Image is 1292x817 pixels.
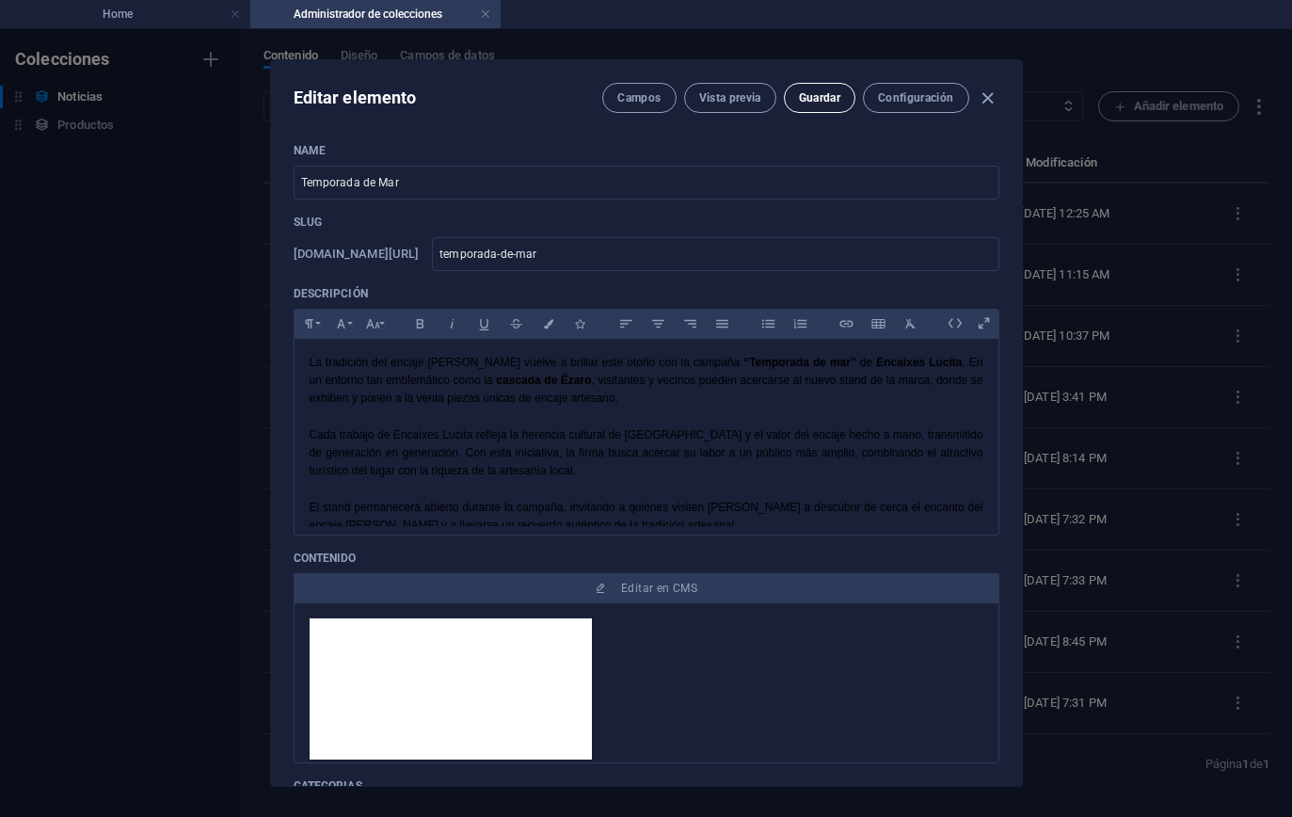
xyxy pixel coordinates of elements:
button: Align Left [612,312,642,336]
p: Contenido [294,551,999,566]
button: Editar en CMS [294,573,999,603]
button: Underline (⌘U) [470,312,500,336]
button: Configuración [863,83,968,113]
span: Configuración [878,90,953,105]
button: Clear Formatting [896,312,926,336]
button: Align Justify [708,312,738,336]
h4: Administrador de colecciones [250,4,501,24]
p: Descripción [294,286,999,301]
button: Vista previa [684,83,776,113]
button: Strikethrough [502,312,532,336]
h6: [DOMAIN_NAME][URL] [294,243,420,265]
span: Editar en CMS [621,581,697,596]
span: Guardar [799,90,840,105]
i: Editar HTML [940,309,969,338]
button: Align Center [644,312,674,336]
p: La tradición del encaje [PERSON_NAME] vuelve a brillar este otoño con la campaña de . En un entor... [310,354,983,408]
strong: “Temporada de mar” [743,356,856,369]
button: Campos [602,83,676,113]
button: Bold (⌘B) [406,312,436,336]
button: Icons [566,312,596,336]
button: Align Right [676,312,706,336]
p: Cada trabajo de Encaixes Lucita refleja la herencia cultural de [GEOGRAPHIC_DATA] y el valor del ... [310,426,983,481]
button: Insert Link [832,312,862,336]
p: El stand permanecerá abierto durante la campaña, invitando a quienes visiten [PERSON_NAME] a desc... [310,499,983,535]
button: Ordered List [786,312,816,336]
button: Insert Table [864,312,894,336]
h2: Editar elemento [294,87,417,109]
button: Font Family [327,312,357,336]
i: Abrir como superposición [969,309,998,338]
button: Font Size [359,312,389,336]
button: Colors [534,312,564,336]
span: Campos [617,90,661,105]
button: Italic (⌘I) [438,312,468,336]
button: Guardar [784,83,855,113]
button: Paragraph Format [295,312,325,336]
p: Name [294,143,999,158]
strong: Encaixes Lucita [876,356,962,369]
button: Unordered List [754,312,784,336]
strong: cascada de Ézaro [496,374,591,387]
p: Categorias [294,778,999,793]
span: Vista previa [699,90,761,105]
p: Slug [294,215,999,230]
